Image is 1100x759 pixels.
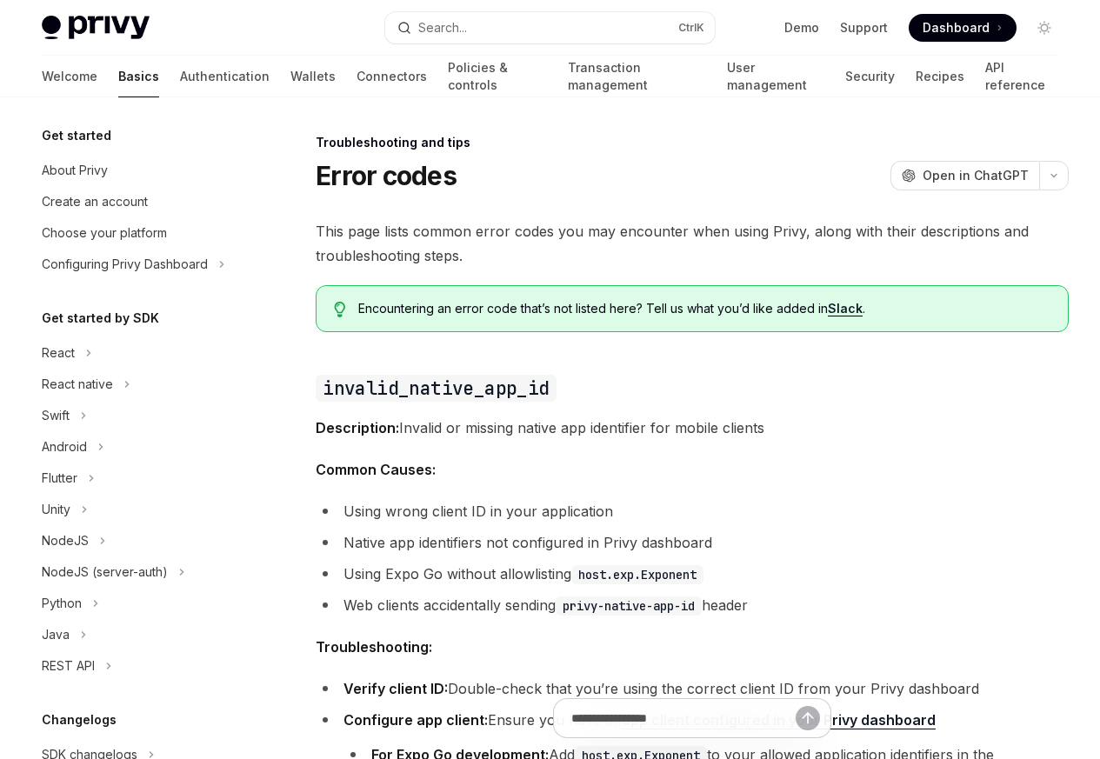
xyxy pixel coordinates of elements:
button: Swift [28,400,250,431]
button: Send message [796,706,820,730]
a: Policies & controls [448,56,547,97]
div: Search... [418,17,467,38]
button: React [28,337,250,369]
li: Using wrong client ID in your application [316,499,1069,523]
button: Android [28,431,250,463]
span: Open in ChatGPT [923,167,1029,184]
li: Native app identifiers not configured in Privy dashboard [316,530,1069,555]
a: Create an account [28,186,250,217]
button: Unity [28,494,250,525]
strong: Verify client ID: [343,680,448,697]
strong: Troubleshooting: [316,638,432,656]
span: Invalid or missing native app identifier for mobile clients [316,416,1069,440]
button: React native [28,369,250,400]
a: Welcome [42,56,97,97]
a: Connectors [357,56,427,97]
li: Using Expo Go without allowlisting [316,562,1069,586]
h5: Get started [42,125,111,146]
div: Configuring Privy Dashboard [42,254,208,275]
a: About Privy [28,155,250,186]
button: Search...CtrlK [385,12,715,43]
a: User management [727,56,825,97]
div: Choose your platform [42,223,167,243]
svg: Tip [334,302,346,317]
span: Dashboard [923,19,990,37]
a: Dashboard [909,14,1017,42]
span: Ctrl K [678,21,704,35]
div: Swift [42,405,70,426]
a: Transaction management [568,56,705,97]
h1: Error codes [316,160,457,191]
a: Demo [784,19,819,37]
a: Choose your platform [28,217,250,249]
strong: Common Causes: [316,461,436,478]
a: Recipes [916,56,964,97]
button: Configuring Privy Dashboard [28,249,250,280]
a: Wallets [290,56,336,97]
div: React [42,343,75,363]
span: Encountering an error code that’s not listed here? Tell us what you’d like added in . [358,300,1050,317]
li: Double-check that you’re using the correct client ID from your Privy dashboard [316,676,1069,701]
a: Support [840,19,888,37]
a: Basics [118,56,159,97]
div: Create an account [42,191,148,212]
div: NodeJS (server-auth) [42,562,168,583]
h5: Changelogs [42,709,117,730]
button: Open in ChatGPT [890,161,1039,190]
div: Java [42,624,70,645]
strong: Description: [316,419,399,436]
code: host.exp.Exponent [571,565,703,584]
button: Toggle dark mode [1030,14,1058,42]
h5: Get started by SDK [42,308,159,329]
input: Ask a question... [571,699,796,737]
div: Flutter [42,468,77,489]
span: This page lists common error codes you may encounter when using Privy, along with their descripti... [316,219,1069,268]
button: NodeJS (server-auth) [28,556,250,588]
code: invalid_native_app_id [316,375,556,402]
img: light logo [42,16,150,40]
div: React native [42,374,113,395]
button: Flutter [28,463,250,494]
a: API reference [985,56,1058,97]
div: REST API [42,656,95,676]
button: REST API [28,650,250,682]
div: Python [42,593,82,614]
div: Unity [42,499,70,520]
div: NodeJS [42,530,89,551]
div: About Privy [42,160,108,181]
button: Python [28,588,250,619]
li: Web clients accidentally sending header [316,593,1069,617]
button: NodeJS [28,525,250,556]
a: Slack [828,301,863,316]
a: Authentication [180,56,270,97]
button: Java [28,619,250,650]
div: Android [42,436,87,457]
code: privy-native-app-id [556,596,702,616]
a: Security [845,56,895,97]
div: Troubleshooting and tips [316,134,1069,151]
